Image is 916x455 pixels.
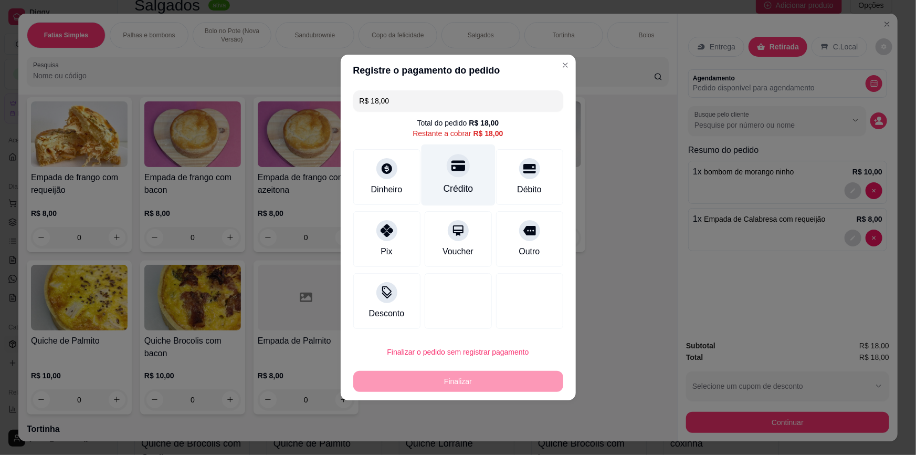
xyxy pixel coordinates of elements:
[517,183,541,196] div: Débito
[443,245,473,258] div: Voucher
[369,307,405,320] div: Desconto
[557,57,574,74] button: Close
[413,128,503,139] div: Restante a cobrar
[353,342,563,363] button: Finalizar o pedido sem registrar pagamento
[469,118,499,128] div: R$ 18,00
[417,118,499,128] div: Total do pedido
[443,182,473,195] div: Crédito
[381,245,392,258] div: Pix
[360,90,557,111] input: Ex.: hambúrguer de cordeiro
[473,128,503,139] div: R$ 18,00
[341,55,576,86] header: Registre o pagamento do pedido
[519,245,540,258] div: Outro
[371,183,403,196] div: Dinheiro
